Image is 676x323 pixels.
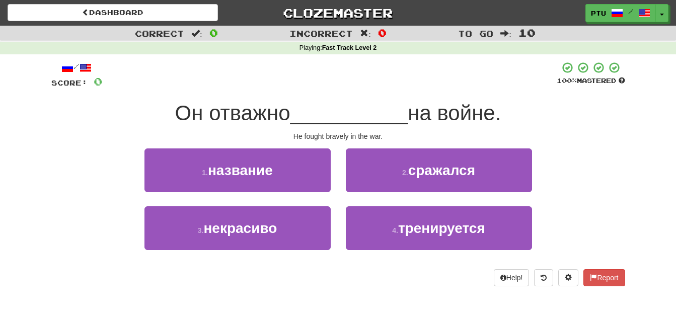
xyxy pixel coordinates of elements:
span: 0 [94,75,102,88]
span: Он отважно [175,101,290,125]
button: Report [583,269,625,286]
span: 10 [518,27,536,39]
span: 100 % [557,76,577,85]
span: Score: [51,78,88,87]
span: To go [458,28,493,38]
a: Dashboard [8,4,218,21]
span: некрасиво [203,220,277,236]
span: / [628,8,633,15]
span: сражался [408,163,475,178]
span: на войне. [408,101,501,125]
span: Incorrect [289,28,353,38]
span: ptu [591,9,606,18]
span: 0 [378,27,387,39]
span: тренируется [398,220,485,236]
button: Help! [494,269,530,286]
span: 0 [209,27,218,39]
small: 4 . [392,226,398,234]
button: 2.сражался [346,148,532,192]
span: : [500,29,511,38]
button: Round history (alt+y) [534,269,553,286]
div: He fought bravely in the war. [51,131,625,141]
span: : [360,29,371,38]
div: / [51,61,102,74]
span: Correct [135,28,184,38]
div: Mastered [557,76,625,86]
small: 3 . [198,226,204,234]
small: 1 . [202,169,208,177]
button: 4.тренируется [346,206,532,250]
strong: Fast Track Level 2 [322,44,377,51]
a: Clozemaster [233,4,443,22]
button: 1.название [144,148,331,192]
span: : [191,29,202,38]
button: 3.некрасиво [144,206,331,250]
span: __________ [290,101,408,125]
span: название [208,163,273,178]
a: ptu / [585,4,656,22]
small: 2 . [402,169,408,177]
